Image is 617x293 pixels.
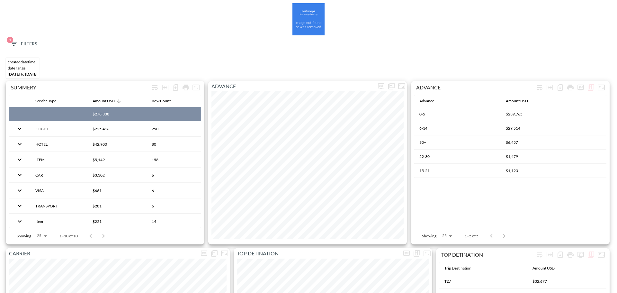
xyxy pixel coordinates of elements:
[555,82,565,93] div: Number of rows selected for download: 5
[93,97,115,105] div: Amount USD
[376,81,386,91] button: more
[30,168,87,183] th: CAR
[199,248,209,259] span: Display settings
[21,72,24,77] span: to
[534,82,545,93] div: Wrap text
[422,248,432,259] button: Fullscreen
[147,214,201,229] th: 14
[527,274,606,288] th: $32,677
[565,82,576,93] div: Print
[17,233,31,239] p: Showing
[14,200,25,211] button: expand row
[59,233,78,239] p: 1–10 of 10
[147,183,201,198] th: 6
[30,152,87,167] th: ITEM
[30,183,87,198] th: VISA
[87,121,147,136] th: $225,416
[532,264,555,272] div: Amount USD
[419,97,434,105] div: Advance
[147,152,201,167] th: 158
[414,135,501,150] th: 30+
[87,168,147,183] th: $3,302
[8,66,38,70] div: DATE RANGE
[555,250,565,260] div: Number of rows selected for download: 36
[545,250,555,260] div: Toggle table layout between fixed and auto (default: auto)
[30,137,87,152] th: HOTEL
[501,164,606,178] th: $1,123
[14,139,25,150] button: expand row
[152,97,171,105] div: Row Count
[30,214,87,229] th: Item
[234,250,401,257] p: TOP DETINATION
[219,248,230,259] button: Fullscreen
[414,150,501,164] th: 22-30
[150,82,160,93] div: Wrap text
[14,154,25,165] button: expand row
[35,97,56,105] div: Service Type
[14,123,25,134] button: expand row
[147,137,201,152] th: 80
[596,82,606,93] button: Fullscreen
[576,250,586,260] span: Display settings
[565,250,576,260] div: Print
[576,82,586,93] span: Display settings
[30,198,87,214] th: TRANSPORT
[8,72,38,77] span: [DATE] [DATE]
[147,168,201,183] th: 6
[422,233,436,239] p: Showing
[8,60,38,64] div: CREATEDDATETIME
[14,185,25,196] button: expand row
[534,250,545,260] div: Wrap text
[87,137,147,152] th: $42,900
[10,40,37,48] span: Filters
[586,250,596,260] div: Show chart as table
[444,264,471,272] div: Trip Destination
[501,107,606,121] th: $239,765
[586,82,596,93] div: Show chart as table
[465,233,478,239] p: 1–5 of 5
[87,214,147,229] th: $221
[30,121,87,136] th: FLIGHT
[416,84,534,90] div: ADVANCE
[576,250,586,260] button: more
[412,248,422,259] div: Show chart as table
[596,250,606,260] button: Fullscreen
[34,232,49,240] div: 25
[397,81,407,91] button: Fullscreen
[401,248,412,259] span: Display settings
[87,152,147,167] th: $5,149
[419,97,443,105] span: Advance
[501,121,606,135] th: $29,514
[170,82,181,93] div: Number of rows selected for download: 10
[87,107,147,121] th: $278,338
[414,121,501,135] th: 6-14
[501,150,606,164] th: $1,479
[441,252,534,258] div: TOP DETINATION
[87,183,147,198] th: $661
[7,37,13,43] span: 1
[576,82,586,93] button: more
[439,232,454,240] div: 25
[14,216,25,227] button: expand row
[292,3,325,35] img: amsalem-2.png
[14,169,25,180] button: expand row
[386,81,397,91] div: Show chart as table
[545,82,555,93] div: Toggle table layout between fixed and auto (default: auto)
[147,198,201,214] th: 6
[87,198,147,214] th: $281
[532,264,563,272] span: Amount USD
[506,97,536,105] span: Amount USD
[209,248,219,259] div: Show chart as table
[93,97,123,105] span: Amount USD
[414,107,501,121] th: 0-5
[191,82,201,93] button: Fullscreen
[199,248,209,259] button: more
[181,82,191,93] div: Print
[414,164,501,178] th: 15-21
[501,135,606,150] th: $6,457
[160,82,170,93] div: Toggle table layout between fixed and auto (default: auto)
[152,97,179,105] span: Row Count
[439,274,527,288] th: TLV
[376,81,386,91] span: Display settings
[7,38,40,50] button: 1Filters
